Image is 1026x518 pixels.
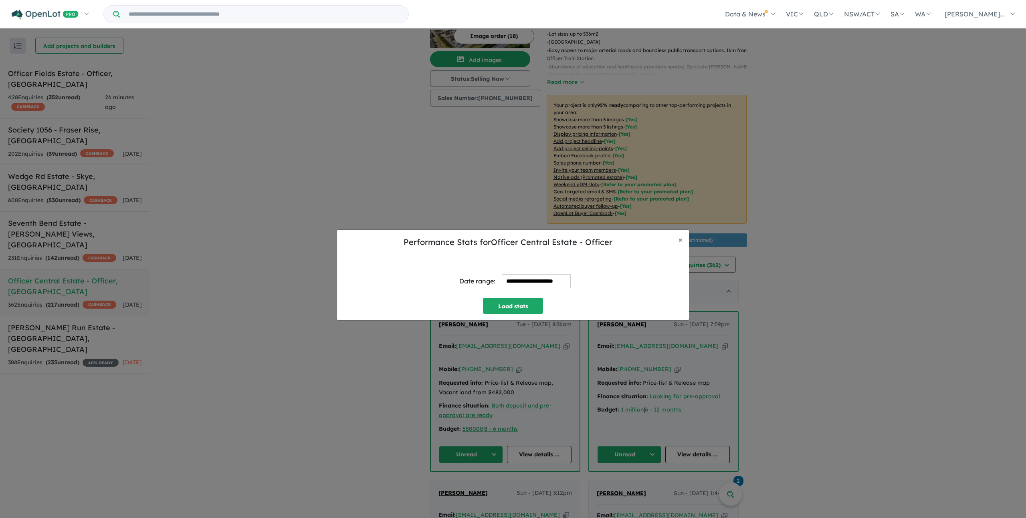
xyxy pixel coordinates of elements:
button: Load stats [483,298,543,314]
input: Try estate name, suburb, builder or developer [121,6,407,23]
h5: Performance Stats for Officer Central Estate - Officer [343,236,672,248]
div: Date range: [459,276,495,287]
span: × [679,235,683,244]
span: [PERSON_NAME]... [945,10,1005,18]
img: Openlot PRO Logo White [12,10,79,20]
